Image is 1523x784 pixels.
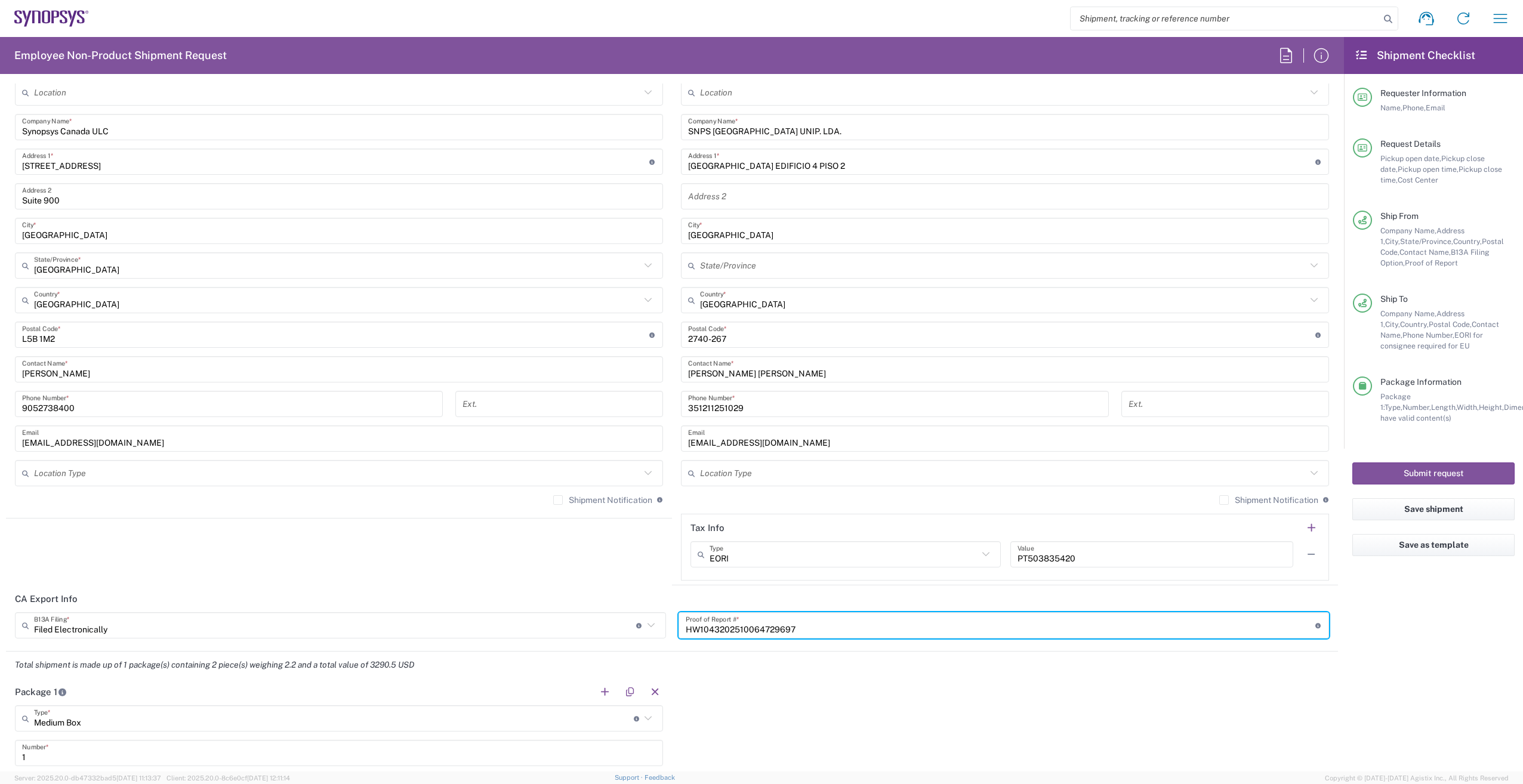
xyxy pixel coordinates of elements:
[247,774,290,782] span: [DATE] 12:11:14
[1385,403,1402,412] span: Type,
[1380,103,1402,112] span: Name,
[615,774,645,781] a: Support
[1400,237,1453,246] span: State/Province,
[1380,211,1419,221] span: Ship From
[1380,392,1411,412] span: Package 1:
[1355,48,1475,63] h2: Shipment Checklist
[1385,237,1400,246] span: City,
[1399,248,1451,257] span: Contact Name,
[1398,175,1438,184] span: Cost Center
[1352,462,1515,484] button: Submit request
[1071,7,1380,30] input: Shipment, tracking or reference number
[1380,139,1441,149] span: Request Details
[1352,534,1515,556] button: Save as template
[645,774,675,781] a: Feedback
[1380,309,1436,318] span: Company Name,
[14,774,161,782] span: Server: 2025.20.0-db47332bad5
[1380,88,1466,98] span: Requester Information
[1380,226,1436,235] span: Company Name,
[1402,331,1454,339] span: Phone Number,
[1453,237,1482,246] span: Country,
[1457,403,1479,412] span: Width,
[1352,498,1515,520] button: Save shipment
[1405,258,1458,267] span: Proof of Report
[6,660,423,669] em: Total shipment is made up of 1 package(s) containing 2 piece(s) weighing 2.2 and a total value of...
[1380,294,1408,304] span: Ship To
[1479,403,1504,412] span: Height,
[167,774,290,782] span: Client: 2025.20.0-8c6e0cf
[15,593,78,605] h2: CA Export Info
[1380,377,1462,387] span: Package Information
[1325,773,1509,783] span: Copyright © [DATE]-[DATE] Agistix Inc., All Rights Reserved
[1402,403,1431,412] span: Number,
[1429,320,1472,329] span: Postal Code,
[1385,320,1400,329] span: City,
[1431,403,1457,412] span: Length,
[15,686,67,698] h2: Package 1
[1219,495,1318,505] label: Shipment Notification
[1398,165,1459,174] span: Pickup open time,
[553,495,652,505] label: Shipment Notification
[1402,103,1426,112] span: Phone,
[1426,103,1445,112] span: Email
[690,522,724,534] h2: Tax Info
[14,48,227,63] h2: Employee Non-Product Shipment Request
[116,774,161,782] span: [DATE] 11:13:37
[1400,320,1429,329] span: Country,
[1380,154,1441,163] span: Pickup open date,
